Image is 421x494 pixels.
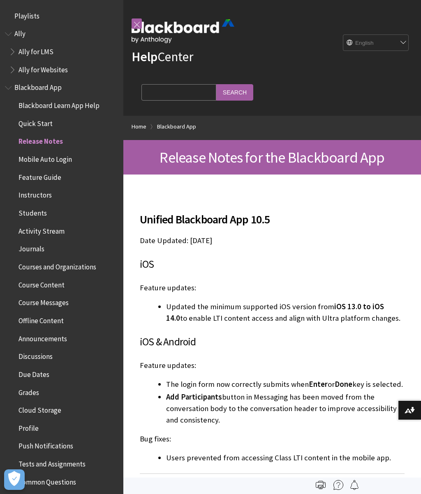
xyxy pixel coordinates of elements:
[19,296,69,307] span: Course Messages
[5,27,118,77] nav: Book outline for Anthology Ally Help
[19,421,39,432] span: Profile
[166,301,405,324] li: Updated the minimum supported iOS version from to enable LTI content access and align with Ultra ...
[335,379,352,389] span: Done
[19,63,68,74] span: Ally for Websites
[19,117,53,128] span: Quick Start
[132,48,157,65] strong: Help
[166,392,222,402] span: Add Participants
[166,391,405,426] li: button in Messaging has been moved from the conversation body to the conversation header to impro...
[19,99,99,110] span: Blackboard Learn App Help
[140,360,405,371] p: Feature updates:
[19,475,76,486] span: Common Questions
[19,368,49,379] span: Due Dates
[19,278,65,289] span: Course Content
[19,349,53,361] span: Discussions
[19,224,65,235] span: Activity Stream
[19,314,64,325] span: Offline Content
[160,148,384,167] span: Release Notes for the Blackboard App
[19,45,53,56] span: Ally for LMS
[140,211,405,228] span: Unified Blackboard App 10.5
[216,84,253,100] input: Search
[349,480,359,490] img: Follow this page
[19,439,73,450] span: Push Notifications
[19,403,61,414] span: Cloud Storage
[19,188,52,200] span: Instructors
[5,9,118,23] nav: Book outline for Playlists
[166,452,405,464] li: Users prevented from accessing Class LTI content in the mobile app.
[132,48,193,65] a: HelpCenter
[309,379,328,389] span: Enter
[166,379,405,390] li: The login form now correctly submits when or key is selected.
[140,257,405,272] h3: iOS
[19,386,39,397] span: Grades
[132,19,234,43] img: Blackboard by Anthology
[14,27,25,38] span: Ally
[19,152,72,163] span: Mobile Auto Login
[19,170,61,182] span: Feature Guide
[140,235,405,246] p: Date Updated: [DATE]
[316,480,326,490] img: Print
[19,332,67,343] span: Announcements
[19,457,86,468] span: Tests and Assignments
[19,206,47,217] span: Students
[343,35,409,51] select: Site Language Selector
[333,480,343,490] img: More help
[4,469,25,490] button: Open Preferences
[19,260,96,271] span: Courses and Organizations
[19,135,63,146] span: Release Notes
[14,9,39,20] span: Playlists
[140,334,405,350] h3: iOS & Android
[166,302,384,323] span: iOS 13.0 to iOS 14.0
[140,283,405,293] p: Feature updates:
[132,122,146,132] a: Home
[19,242,44,253] span: Journals
[140,434,405,444] p: Bug fixes:
[14,81,62,92] span: Blackboard App
[157,122,196,132] a: Blackboard App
